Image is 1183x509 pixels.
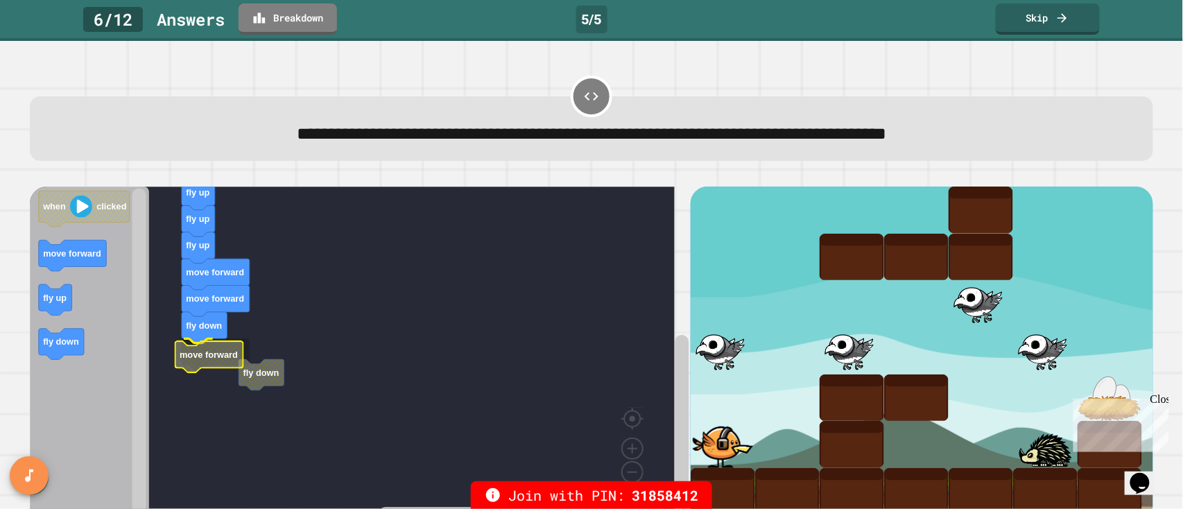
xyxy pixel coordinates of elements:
[43,293,67,304] text: fly up
[632,485,698,506] span: 31858412
[186,267,244,277] text: move forward
[10,456,49,495] button: SpeedDial basic example
[239,3,337,35] a: Breakdown
[186,241,209,251] text: fly up
[6,6,96,88] div: Chat with us now!Close
[186,294,244,304] text: move forward
[96,202,126,212] text: clicked
[471,481,712,509] div: Join with PIN:
[1125,454,1169,495] iframe: chat widget
[1068,393,1169,452] iframe: chat widget
[186,320,222,331] text: fly down
[243,368,279,378] text: fly down
[186,214,209,224] text: fly up
[83,7,143,32] div: 6 / 12
[43,249,101,259] text: move forward
[576,6,607,33] div: 5 / 5
[43,338,79,348] text: fly down
[996,3,1100,35] a: Skip
[186,187,209,198] text: fly up
[157,7,225,32] div: Answer s
[42,202,66,212] text: when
